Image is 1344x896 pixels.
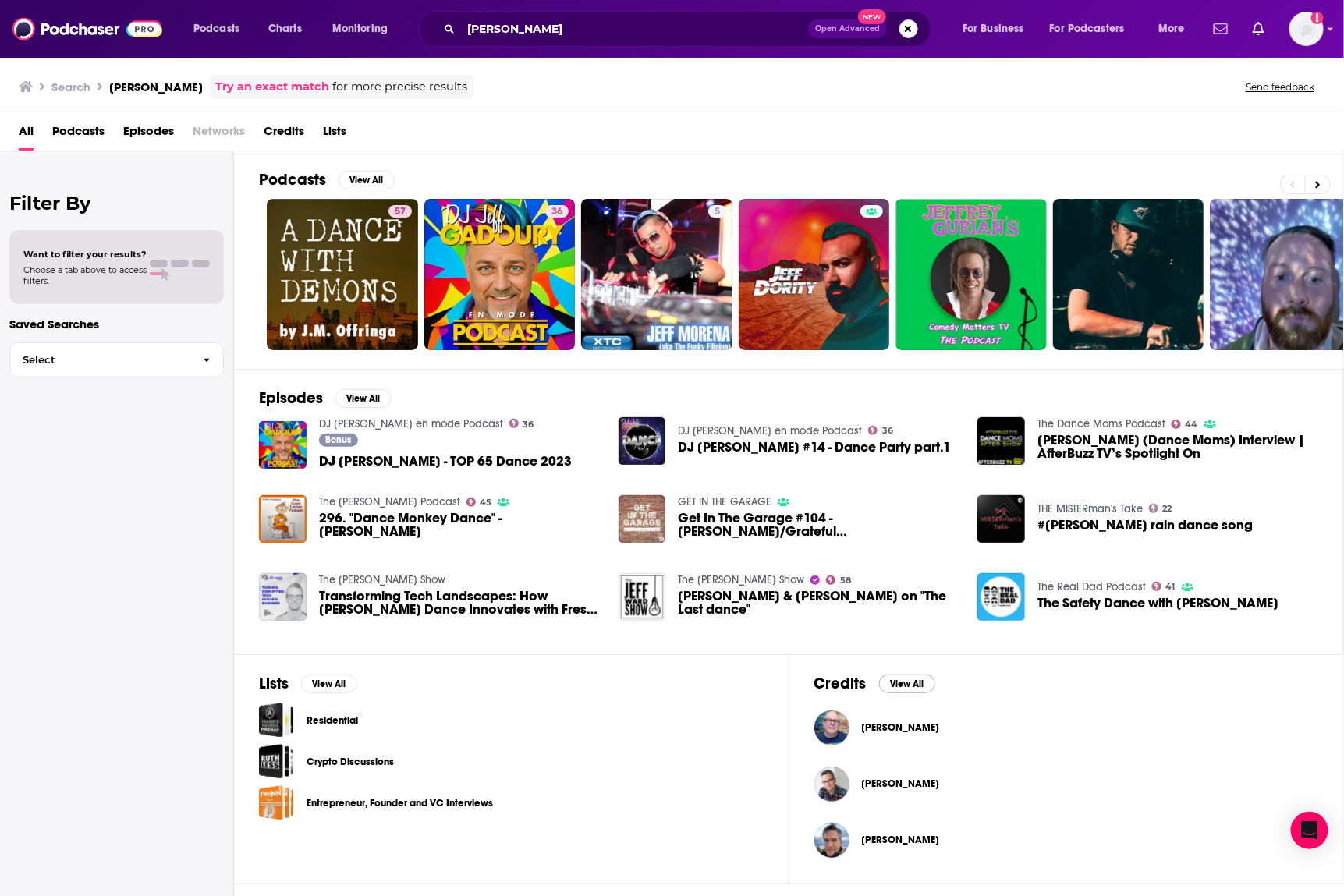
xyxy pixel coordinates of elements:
a: Entrepreneur, Founder and VC Interviews [259,785,294,820]
span: 58 [840,577,851,584]
span: For Business [963,18,1024,40]
button: Select [9,342,224,377]
a: 58 [826,575,851,585]
img: 296. "Dance Monkey Dance" - Jeff Svoboda [259,495,307,543]
span: 36 [882,427,893,434]
span: The Safety Dance with [PERSON_NAME] [1037,597,1278,610]
input: Search podcasts, credits, & more... [461,16,808,41]
a: Transforming Tech Landscapes: How Jeff Dance Innovates with Fresh Consulting [319,590,600,616]
span: Want to filter your results? [23,249,147,260]
a: 45 [466,498,492,507]
a: Jeffrey Cranor [862,777,940,790]
span: Select [10,355,190,365]
a: 36 [424,199,576,350]
a: Episodes [123,119,174,151]
button: open menu [952,16,1044,41]
img: Transforming Tech Landscapes: How Jeff Dance Innovates with Fresh Consulting [259,573,307,621]
button: Send feedback [1241,80,1319,94]
a: All [19,119,34,151]
span: [PERSON_NAME] [862,777,940,790]
a: Crypto Discussions [259,744,294,779]
img: Jeff Adams [814,710,849,745]
span: 41 [1166,583,1176,590]
a: DJ JeFF - TOP 65 Dance 2023 [319,455,572,468]
a: The Jay Davis Show [319,573,445,586]
a: 5 [708,205,726,218]
a: Try an exact match [215,78,329,96]
a: 57 [267,199,418,350]
h2: Lists [259,674,289,693]
img: Get In The Garage #104 - Beyoncé/Grateful Dead/Jeff's Dance Hits [619,495,666,543]
span: for more precise results [332,78,467,96]
img: #Jeff Lober rain dance song [977,495,1025,543]
button: View All [339,171,395,189]
span: Open Advanced [815,25,880,33]
button: Jeffrey CranorJeffrey Cranor [814,759,1319,809]
a: Jeff Ward & Cedric Golden on "The Last dance" [678,590,959,616]
span: Charts [268,18,302,40]
a: Credits [264,119,304,151]
div: Open Intercom Messenger [1291,812,1328,849]
img: Podchaser - Follow, Share and Rate Podcasts [12,14,162,44]
a: 5 [581,199,732,350]
h3: [PERSON_NAME] [109,80,203,94]
a: EpisodesView All [259,388,392,408]
img: DJ JeFF - TOP 65 Dance 2023 [259,421,307,469]
a: Show notifications dropdown [1207,16,1234,42]
span: Bonus [325,435,351,444]
a: Lists [323,119,346,151]
span: Monitoring [332,18,388,40]
svg: Add a profile image [1311,12,1324,24]
img: User Profile [1289,12,1324,46]
a: 44 [1172,420,1198,429]
img: Dan Froot [814,823,849,858]
span: 36 [551,204,562,220]
a: Jeff Collins (Dance Moms) Interview | AfterBuzz TV’s Spotlight On [1037,434,1318,460]
a: The Dance Moms Podcast [1037,417,1165,430]
a: 57 [388,205,412,218]
span: 57 [395,204,406,220]
span: #[PERSON_NAME] rain dance song [1037,519,1253,532]
span: Transforming Tech Landscapes: How [PERSON_NAME] Dance Innovates with Fresh Consulting [319,590,600,616]
a: 22 [1149,504,1172,513]
span: [PERSON_NAME] (Dance Moms) Interview | AfterBuzz TV’s Spotlight On [1037,434,1318,460]
button: View All [879,675,935,693]
a: Dan Froot [862,834,940,846]
span: Choose a tab above to access filters. [23,264,147,286]
button: View All [335,389,392,408]
a: 41 [1152,582,1176,591]
span: 44 [1186,421,1198,428]
a: GET IN THE GARAGE [678,495,771,508]
span: Podcasts [193,18,239,40]
a: DJ JeFF Gadoury en mode Podcast [319,417,503,430]
span: 36 [523,421,534,428]
span: DJ [PERSON_NAME] #14 - Dance Party part.1 [678,441,951,454]
a: Show notifications dropdown [1246,16,1271,42]
span: More [1158,18,1185,40]
h2: Filter By [9,192,224,214]
a: Podcasts [52,119,105,151]
h3: Search [51,80,90,94]
img: Jeff Ward & Cedric Golden on "The Last dance" [619,573,666,621]
a: Charts [258,16,311,41]
a: 296. "Dance Monkey Dance" - Jeff Svoboda [319,512,600,538]
button: Open AdvancedNew [808,19,887,38]
a: Jeff Adams [862,721,940,734]
button: open menu [1040,16,1147,41]
div: Search podcasts, credits, & more... [433,11,946,47]
a: Jeffrey Cranor [814,767,849,802]
a: Residential [259,703,294,738]
img: Jeff Collins (Dance Moms) Interview | AfterBuzz TV’s Spotlight On [977,417,1025,465]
